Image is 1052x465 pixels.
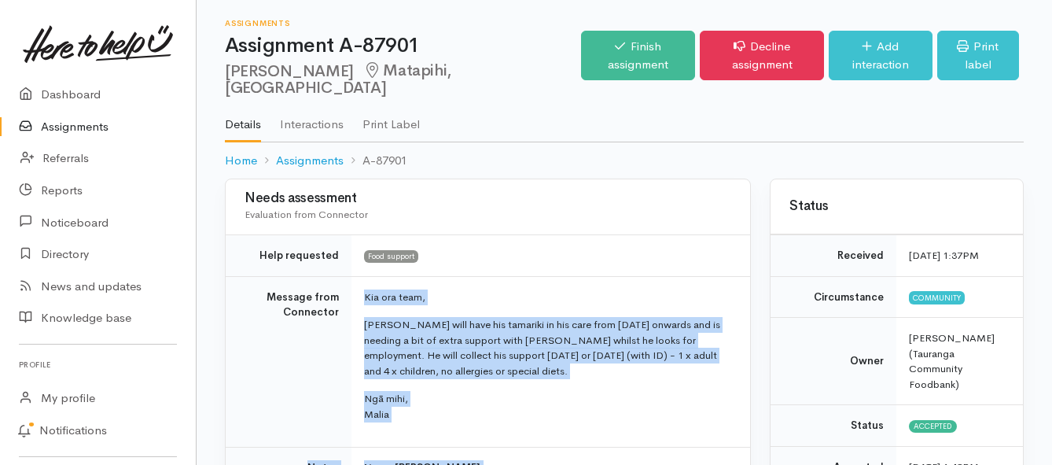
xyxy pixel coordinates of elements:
a: Assignments [276,152,344,170]
time: [DATE] 1:37PM [909,249,979,262]
a: Finish assignment [581,31,696,80]
h6: Profile [19,354,177,375]
a: Add interaction [829,31,932,80]
td: Circumstance [771,276,896,318]
a: Home [225,152,257,170]
h1: Assignment A-87901 [225,35,581,57]
a: Details [225,97,261,142]
a: Print label [937,31,1019,80]
li: A-87901 [344,152,407,170]
p: Kia ora team, [364,290,731,305]
span: [PERSON_NAME] (Tauranga Community Foodbank) [909,331,995,391]
h3: Needs assessment [245,191,731,206]
a: Interactions [280,97,344,141]
span: Community [909,291,965,304]
nav: breadcrumb [225,142,1024,179]
h6: Assignments [225,19,581,28]
span: Evaluation from Connector [245,208,368,221]
h3: Status [789,199,1004,214]
a: Decline assignment [700,31,824,80]
a: Print Label [362,97,420,141]
td: Received [771,235,896,277]
span: Accepted [909,420,957,433]
td: Help requested [226,235,351,277]
td: Status [771,405,896,447]
p: Ngā mihi, Malia [364,391,731,422]
span: Matapihi, [GEOGRAPHIC_DATA] [225,61,451,98]
td: Message from Connector [226,276,351,448]
h2: [PERSON_NAME] [225,62,581,98]
td: Owner [771,318,896,405]
span: Food support [364,250,418,263]
p: [PERSON_NAME] will have his tamariki in his care from [DATE] onwards and is needing a bit of extr... [364,317,731,378]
